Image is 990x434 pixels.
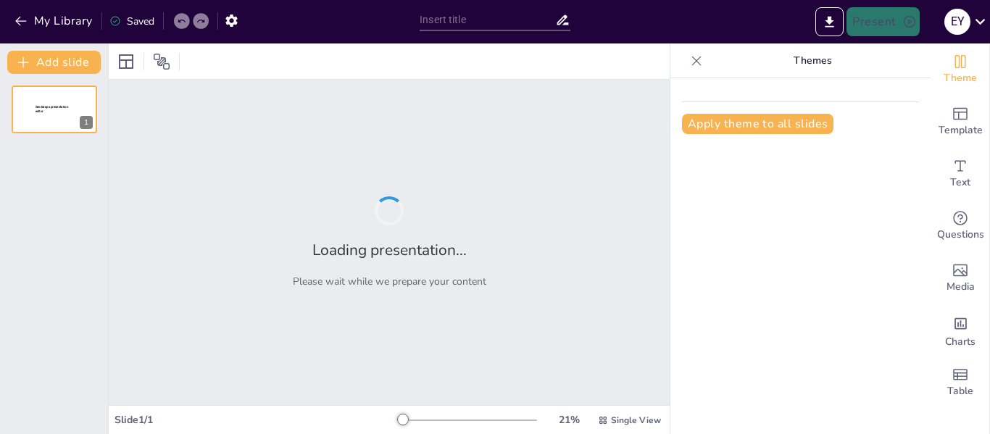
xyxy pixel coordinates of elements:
[947,383,973,399] span: Table
[12,85,97,133] div: 1
[931,252,989,304] div: Add images, graphics, shapes or video
[552,413,586,427] div: 21 %
[109,14,154,28] div: Saved
[7,51,101,74] button: Add slide
[931,43,989,96] div: Change the overall theme
[847,7,919,36] button: Present
[815,7,844,36] button: Export to PowerPoint
[420,9,555,30] input: Insert title
[11,9,99,33] button: My Library
[80,116,93,129] div: 1
[931,304,989,356] div: Add charts and graphs
[944,70,977,86] span: Theme
[947,279,975,295] span: Media
[950,175,970,191] span: Text
[944,9,970,35] div: E Y
[931,96,989,148] div: Add ready made slides
[611,414,661,426] span: Single View
[937,227,984,243] span: Questions
[708,43,917,78] p: Themes
[293,275,486,288] p: Please wait while we prepare your content
[115,50,138,73] div: Layout
[939,122,983,138] span: Template
[153,53,170,70] span: Position
[931,148,989,200] div: Add text boxes
[36,105,68,113] span: Sendsteps presentation editor
[945,334,976,350] span: Charts
[312,240,467,260] h2: Loading presentation...
[682,114,833,134] button: Apply theme to all slides
[944,7,970,36] button: E Y
[931,200,989,252] div: Get real-time input from your audience
[115,413,398,427] div: Slide 1 / 1
[931,356,989,409] div: Add a table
